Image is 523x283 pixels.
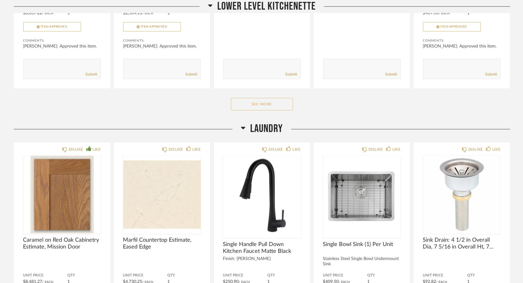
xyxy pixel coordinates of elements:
span: Single Handle Pull Down Kitchen Faucet Matte Black [223,241,301,255]
span: / Each [142,12,154,15]
a: Submit [86,72,97,77]
button: Item Approved [123,22,181,31]
div: LIKE [292,146,300,153]
div: Stainless Steel Single Bowl Undermount Sink [323,256,401,267]
div: LIKE [492,146,500,153]
a: Submit [286,72,297,77]
div: [PERSON_NAME]: Approved this item. [423,43,501,49]
span: / Each [43,12,54,15]
span: / Each [439,12,450,15]
span: Unit Price [23,273,68,278]
div: Comments: [123,38,201,44]
span: Sink Drain: 4 1/2 in Overall Dia, 7 5/16 in Overall Ht, 7 5/16 in Body Ht, 1 1/2 in Pipe Dia [423,237,501,250]
img: undefined [123,156,201,233]
span: Unit Price [323,273,367,278]
div: LIKE [92,146,101,153]
div: DISLIKE [368,146,383,153]
span: QTY [168,273,201,278]
img: undefined [423,156,501,233]
div: Finish: [PERSON_NAME] [223,256,301,262]
span: Caramel on Red Oak Cabinetry Estimate, Mission Door [23,237,101,250]
div: DISLIKE [468,146,483,153]
a: Submit [385,72,397,77]
span: Item Approved [440,25,467,28]
span: Item Approved [141,25,168,28]
div: LIKE [192,146,201,153]
span: QTY [68,273,101,278]
a: Submit [485,72,497,77]
span: Item Approved [41,25,68,28]
div: LIKE [392,146,400,153]
div: [PERSON_NAME]: Approved this item. [123,43,201,49]
button: Item Approved [423,22,481,31]
a: Submit [186,72,197,77]
div: DISLIKE [169,146,183,153]
span: QTY [268,273,301,278]
span: QTY [367,273,401,278]
span: Unit Price [223,273,268,278]
img: undefined [323,156,401,233]
img: undefined [223,156,301,233]
button: Item Approved [23,22,81,31]
span: Marfil Countertop Estimate, Eased Edge [123,237,201,250]
span: Laundry [250,122,283,135]
button: See More [231,98,293,110]
div: DISLIKE [268,146,283,153]
div: DISLIKE [69,146,83,153]
span: Unit Price [423,273,467,278]
div: Comments: [423,38,501,44]
div: [PERSON_NAME]: Approved this item. [23,43,101,49]
div: Comments: [23,38,101,44]
span: Single Bowl Sink (1) Per Unit [323,241,401,248]
span: Unit Price [123,273,168,278]
span: QTY [467,273,501,278]
div: 0 [223,156,301,233]
img: undefined [23,156,101,233]
div: 0 [323,156,401,233]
